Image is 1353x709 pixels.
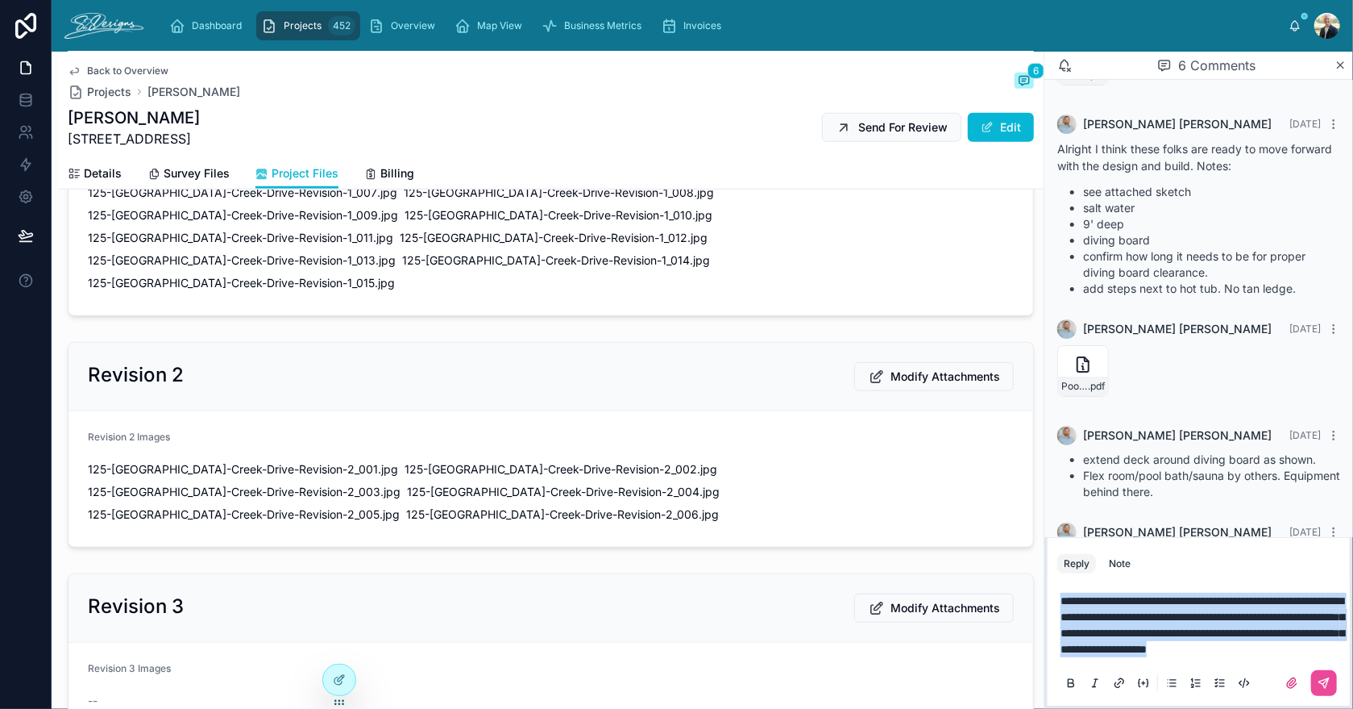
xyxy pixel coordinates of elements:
div: Note [1109,557,1131,570]
h2: Revision 3 [88,594,184,619]
span: 125-[GEOGRAPHIC_DATA]-Creek-Drive-Revision-1_008 [404,185,694,201]
span: 125-[GEOGRAPHIC_DATA]-Creek-Drive-Revision-1_013 [88,252,376,269]
span: 125-[GEOGRAPHIC_DATA]-Creek-Drive-Revision-2_005 [88,507,380,523]
span: [DATE] [1289,118,1321,130]
span: .jpg [378,461,398,478]
li: Flex room/pool bath/sauna by others. Equipment behind there. [1083,468,1340,500]
span: 125-[GEOGRAPHIC_DATA]-Creek-Drive-Revision-1_011 [88,230,373,246]
a: Overview [363,11,446,40]
span: Projects [284,19,322,32]
a: Projects452 [256,11,360,40]
img: App logo [64,13,143,39]
button: Note [1102,554,1137,573]
span: [PERSON_NAME] [PERSON_NAME] [1083,524,1272,540]
span: 125-[GEOGRAPHIC_DATA]-Creek-Drive-Revision-1_009 [88,207,378,223]
span: .jpg [699,484,720,500]
span: -- [88,693,98,709]
a: Invoices [656,11,733,40]
span: 125-[GEOGRAPHIC_DATA]-Creek-Drive-Revision-2_001 [88,461,378,478]
a: Back to Overview [68,65,168,77]
span: .jpg [377,185,397,201]
span: .pdf [1088,380,1105,393]
h2: Revision 2 [88,362,184,388]
div: 452 [328,16,355,35]
span: 125-[GEOGRAPHIC_DATA]-Creek-Drive-Revision-1_015 [88,275,375,291]
li: salt water [1083,200,1340,216]
span: 125-[GEOGRAPHIC_DATA]-Creek-Drive-Revision-2_006 [406,507,699,523]
span: Details [84,165,122,181]
button: Modify Attachments [854,362,1014,391]
span: Revision 2 Images [88,431,170,443]
span: .jpg [694,185,714,201]
a: Business Metrics [537,11,653,40]
span: .jpg [376,252,396,269]
span: [STREET_ADDRESS] [68,129,200,148]
li: diving board [1083,232,1340,248]
span: 125-[GEOGRAPHIC_DATA]-Creek-Drive-Revision-2_004 [407,484,699,500]
span: Modify Attachments [890,600,1000,616]
span: Pool-Revision-Notes---9.3.25 [1061,380,1088,393]
span: [DATE] [1289,526,1321,538]
a: Billing [364,159,414,191]
a: Survey Files [147,159,230,191]
span: Overview [391,19,435,32]
span: [PERSON_NAME] [PERSON_NAME] [1083,321,1272,337]
span: [DATE] [1289,323,1321,335]
span: 125-[GEOGRAPHIC_DATA]-Creek-Drive-Revision-1_012 [400,230,687,246]
a: Dashboard [164,11,253,40]
span: .jpg [687,230,708,246]
li: see attached sketch [1083,184,1340,200]
span: .jpg [380,484,401,500]
span: 125-[GEOGRAPHIC_DATA]-Creek-Drive-Revision-1_007 [88,185,377,201]
span: Send For Review [858,119,948,136]
a: Projects [68,84,131,100]
li: add steps next to hot tub. No tan ledge. [1083,281,1340,297]
span: Project Files [272,165,338,181]
h1: [PERSON_NAME] [68,106,200,129]
span: Invoices [683,19,721,32]
span: Modify Attachments [890,369,1000,385]
a: [PERSON_NAME] [147,84,240,100]
button: Send For Review [822,113,961,142]
span: Revision 3 Images [88,662,171,674]
span: .jpg [373,230,393,246]
li: extend deck around diving board as shown. [1083,452,1340,468]
span: .jpg [699,507,719,523]
a: Map View [450,11,533,40]
span: [PERSON_NAME] [PERSON_NAME] [1083,427,1272,444]
span: .jpg [380,507,400,523]
a: Project Files [255,159,338,190]
span: .jpg [690,252,710,269]
span: [DATE] [1289,429,1321,441]
span: 125-[GEOGRAPHIC_DATA]-Creek-Drive-Revision-2_003 [88,484,380,500]
span: Survey Files [164,165,230,181]
span: Billing [380,165,414,181]
span: Business Metrics [564,19,641,32]
li: 9' deep [1083,216,1340,232]
span: 6 [1027,63,1044,79]
span: Back to Overview [87,65,168,77]
li: confirm how long it needs to be for proper diving board clearance. [1083,248,1340,281]
span: Dashboard [192,19,242,32]
span: 125-[GEOGRAPHIC_DATA]-Creek-Drive-Revision-1_014 [402,252,690,269]
span: .jpg [375,275,395,291]
span: 125-[GEOGRAPHIC_DATA]-Creek-Drive-Revision-1_010 [405,207,692,223]
button: Edit [968,113,1034,142]
span: .jpg [697,461,717,478]
a: Details [68,159,122,191]
button: Reply [1057,554,1096,573]
span: .jpg [378,207,398,223]
span: [PERSON_NAME] [PERSON_NAME] [1083,116,1272,132]
p: Alright I think these folks are ready to move forward with the design and build. Notes: [1057,140,1340,174]
div: scrollable content [156,8,1289,44]
button: Modify Attachments [854,594,1014,623]
span: Map View [477,19,522,32]
button: 6 [1015,73,1034,92]
span: 6 Comments [1178,56,1255,75]
span: Projects [87,84,131,100]
span: 125-[GEOGRAPHIC_DATA]-Creek-Drive-Revision-2_002 [405,461,697,478]
span: .jpg [692,207,712,223]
